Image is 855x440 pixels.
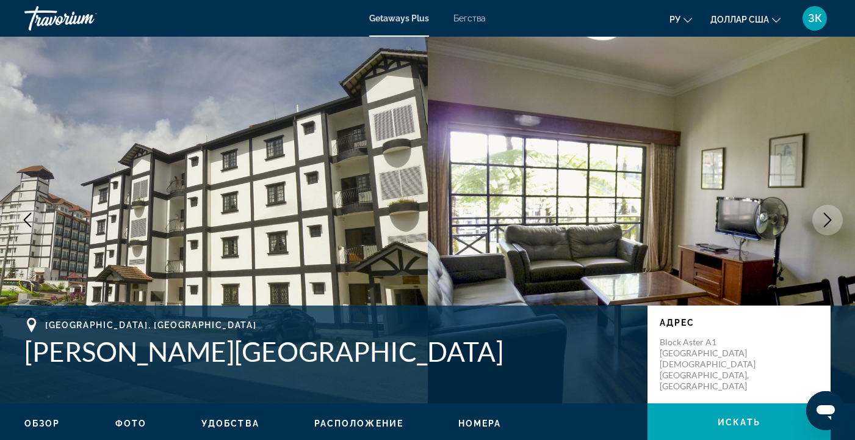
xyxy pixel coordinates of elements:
button: Фото [115,418,146,429]
span: Удобства [201,419,259,428]
span: Номера [458,419,502,428]
button: Удобства [201,418,259,429]
button: Обзор [24,418,60,429]
button: Расположение [314,418,403,429]
p: Адрес [660,318,818,328]
button: Номера [458,418,502,429]
h1: [PERSON_NAME][GEOGRAPHIC_DATA] [24,335,635,367]
font: доллар США [710,15,769,24]
span: Обзор [24,419,60,428]
span: искать [718,417,760,427]
button: Изменить язык [669,10,692,28]
span: [GEOGRAPHIC_DATA], [GEOGRAPHIC_DATA] [45,320,256,330]
a: Getaways Plus [369,13,429,23]
font: ру [669,15,680,24]
a: Травориум [24,2,146,34]
span: Расположение [314,419,403,428]
span: Фото [115,419,146,428]
p: Block Aster A1 [GEOGRAPHIC_DATA][DEMOGRAPHIC_DATA] [GEOGRAPHIC_DATA], [GEOGRAPHIC_DATA] [660,337,757,392]
button: Меню пользователя [799,5,831,31]
button: Next image [812,205,843,235]
font: ЗК [808,12,822,24]
a: Бегства [453,13,486,23]
button: Изменить валюту [710,10,781,28]
iframe: Кнопка запуска окна обмена сообщениями [806,391,845,430]
button: Previous image [12,205,43,235]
